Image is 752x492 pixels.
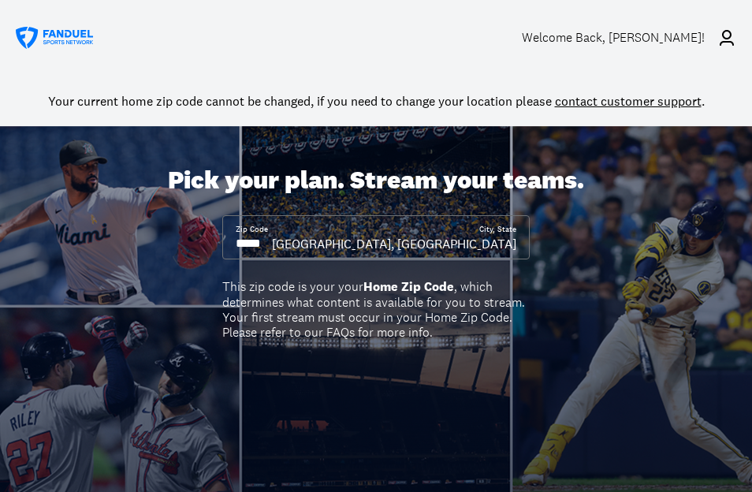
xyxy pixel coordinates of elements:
[222,279,530,340] div: This zip code is your your , which determines what content is available for you to stream. Your f...
[48,91,705,110] div: Your current home zip code cannot be changed, if you need to change your location please .
[168,166,584,196] div: Pick your plan. Stream your teams.
[555,93,702,109] a: contact customer support
[236,224,268,235] div: Zip Code
[363,278,454,295] b: Home Zip Code
[522,30,705,45] div: Welcome Back , [PERSON_NAME]!
[272,235,516,252] div: [GEOGRAPHIC_DATA], [GEOGRAPHIC_DATA]
[479,224,516,235] div: City, State
[522,16,736,60] a: Welcome Back, [PERSON_NAME]!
